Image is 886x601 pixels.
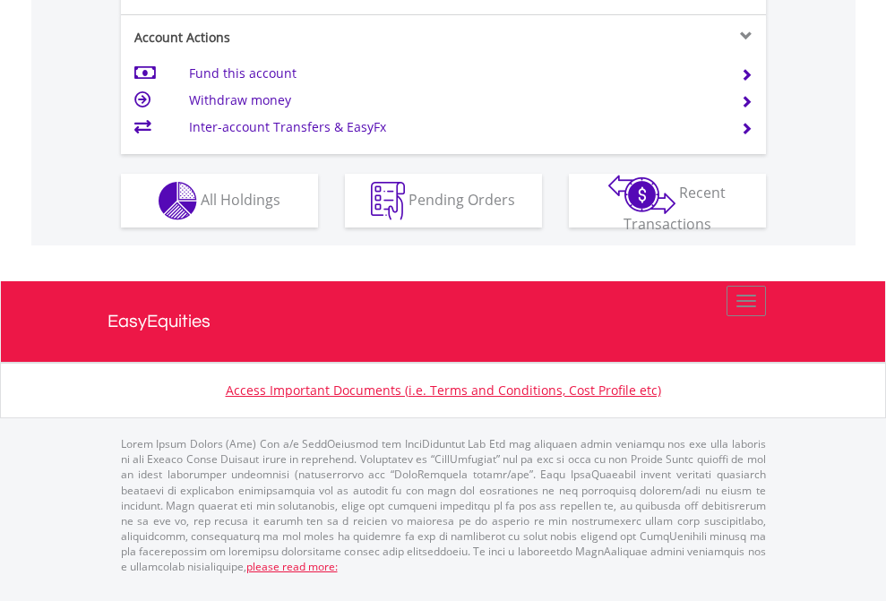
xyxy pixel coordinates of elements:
[569,174,766,228] button: Recent Transactions
[159,182,197,220] img: holdings-wht.png
[409,189,515,209] span: Pending Orders
[345,174,542,228] button: Pending Orders
[608,175,675,214] img: transactions-zar-wht.png
[246,559,338,574] a: please read more:
[189,87,718,114] td: Withdraw money
[121,29,443,47] div: Account Actions
[108,281,779,362] a: EasyEquities
[371,182,405,220] img: pending_instructions-wht.png
[226,382,661,399] a: Access Important Documents (i.e. Terms and Conditions, Cost Profile etc)
[189,114,718,141] td: Inter-account Transfers & EasyFx
[201,189,280,209] span: All Holdings
[121,174,318,228] button: All Holdings
[121,436,766,574] p: Lorem Ipsum Dolors (Ame) Con a/e SeddOeiusmod tem InciDiduntut Lab Etd mag aliquaen admin veniamq...
[189,60,718,87] td: Fund this account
